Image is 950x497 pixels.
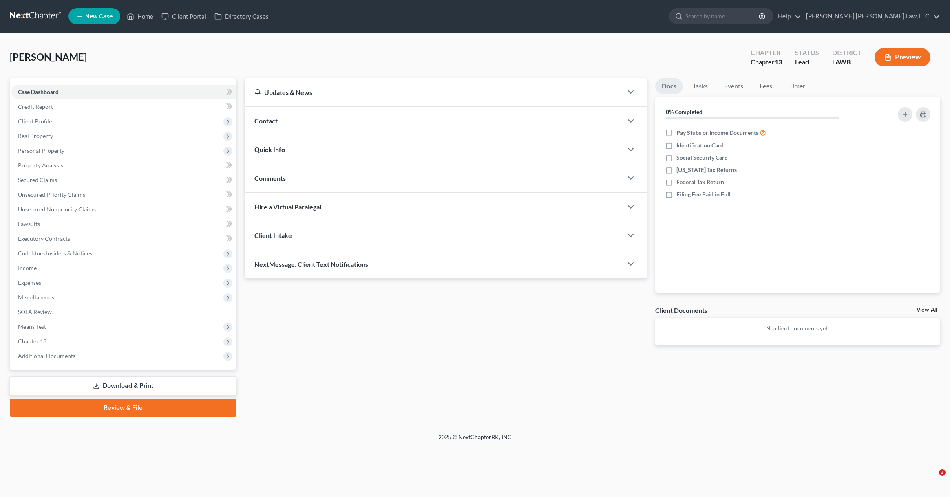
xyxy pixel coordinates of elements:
a: Events [718,78,750,94]
strong: 0% Completed [666,108,703,115]
div: Chapter [751,57,782,67]
a: Fees [753,78,779,94]
span: Miscellaneous [18,294,54,301]
span: Social Security Card [676,154,728,162]
span: Property Analysis [18,162,63,169]
div: 2025 © NextChapterBK, INC [243,433,707,448]
span: NextMessage: Client Text Notifications [254,260,368,268]
input: Search by name... [685,9,760,24]
span: Lawsuits [18,220,40,227]
span: Expenses [18,279,41,286]
span: Real Property [18,132,53,139]
p: No client documents yet. [662,324,934,332]
a: Timer [782,78,812,94]
span: Hire a Virtual Paralegal [254,203,321,211]
span: Income [18,264,37,271]
span: [US_STATE] Tax Returns [676,166,737,174]
a: View All [917,307,937,313]
a: Unsecured Priority Claims [11,187,236,202]
span: New Case [85,13,113,20]
span: SOFA Review [18,308,52,315]
span: Executory Contracts [18,235,70,242]
a: Property Analysis [11,158,236,173]
div: District [832,48,862,57]
span: Contact [254,117,278,125]
a: Executory Contracts [11,231,236,246]
a: Secured Claims [11,173,236,187]
div: Lead [795,57,819,67]
span: Chapter 13 [18,338,46,345]
a: Home [123,9,157,24]
span: Identification Card [676,141,724,150]
span: Personal Property [18,147,64,154]
a: SOFA Review [11,305,236,319]
div: LAWB [832,57,862,67]
a: Unsecured Nonpriority Claims [11,202,236,217]
a: Download & Print [10,376,236,396]
div: Updates & News [254,88,613,97]
span: 13 [775,58,782,66]
span: Quick Info [254,145,285,153]
a: Client Portal [157,9,210,24]
span: Federal Tax Return [676,178,724,186]
a: Case Dashboard [11,85,236,99]
span: Pay Stubs or Income Documents [676,129,758,137]
div: Client Documents [655,306,707,314]
a: Review & File [10,399,236,417]
span: Additional Documents [18,352,75,359]
span: Client Profile [18,118,52,125]
a: Lawsuits [11,217,236,231]
span: Client Intake [254,231,292,239]
a: Credit Report [11,99,236,114]
span: Credit Report [18,103,53,110]
a: Tasks [686,78,714,94]
span: 3 [939,469,946,476]
span: Comments [254,174,286,182]
a: [PERSON_NAME] [PERSON_NAME] Law, LLC [802,9,940,24]
a: Docs [655,78,683,94]
span: Case Dashboard [18,88,59,95]
a: Directory Cases [210,9,273,24]
div: Status [795,48,819,57]
div: Chapter [751,48,782,57]
span: [PERSON_NAME] [10,51,87,63]
span: Codebtors Insiders & Notices [18,250,92,257]
span: Means Test [18,323,46,330]
iframe: Intercom live chat [922,469,942,489]
a: Help [774,9,801,24]
span: Filing Fee Paid in Full [676,190,731,198]
span: Unsecured Nonpriority Claims [18,206,96,213]
button: Preview [875,48,930,66]
span: Secured Claims [18,176,57,183]
span: Unsecured Priority Claims [18,191,85,198]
